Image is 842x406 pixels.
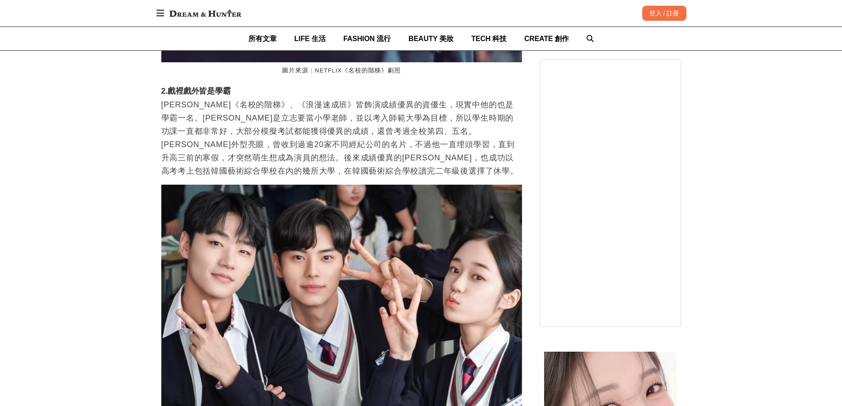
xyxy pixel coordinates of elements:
[161,62,522,80] figcaption: 圖片來源：NETFLIX《名校的階梯》劇照
[165,5,246,21] img: Dream & Hunter
[524,35,569,42] span: CREATE 創作
[343,35,391,42] span: FASHION 流行
[471,27,507,50] a: TECH 科技
[294,27,326,50] a: LIFE 生活
[294,35,326,42] span: LIFE 生活
[408,35,453,42] span: BEAUTY 美妝
[642,6,686,21] div: 登入 / 註冊
[524,27,569,50] a: CREATE 創作
[161,98,522,178] p: [PERSON_NAME]《名校的階梯》、《浪漫速成班》皆飾演成績優異的資優生，現實中他的也是學霸一名。[PERSON_NAME]是立志要當小學老師，並以考入師範大學為目標，所以學生時期的功課一...
[248,27,277,50] a: 所有文章
[408,27,453,50] a: BEAUTY 美妝
[471,35,507,42] span: TECH 科技
[161,87,231,95] strong: 2.戲裡戲外皆是學霸
[248,35,277,42] span: 所有文章
[343,27,391,50] a: FASHION 流行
